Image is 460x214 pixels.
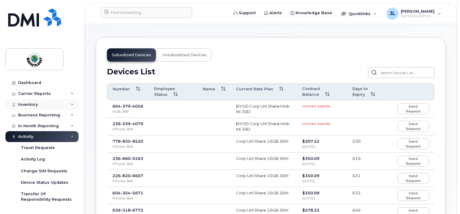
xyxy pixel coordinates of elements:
span: 835 [121,139,131,144]
span: 4079 [131,121,143,126]
span: Knowledge Base [296,10,332,16]
span: 610 [352,156,361,161]
button: Send request [397,103,429,114]
input: Find something... [101,7,192,18]
span: 226 [112,173,143,178]
span: 379 [121,104,131,109]
span: [DATE] [302,144,315,149]
span: 631 [352,173,361,178]
span: $350.09 [302,156,319,161]
button: Send request [397,156,429,167]
input: Search Devices List... [368,67,435,78]
span: iPhone, Bell [112,144,133,149]
button: Send request [397,121,429,132]
div: Jeffrey Lowe [382,8,445,20]
span: iPhone, Bell [112,179,133,183]
span: [DATE] [302,179,315,183]
span: [PERSON_NAME] [401,9,435,14]
span: 820 [121,173,131,178]
span: [DATE] [302,196,315,200]
span: $578.22 [302,208,319,212]
td: BYOD Corp Unl Share Mob Int 30D [231,118,297,135]
span: 236 [112,156,143,161]
span: Quicklinks [348,11,371,16]
th: Days to Expiry: activate to sort column ascending [347,83,392,100]
td: Corp Unl Share 10GB 36M [231,135,297,153]
span: [DATE] [302,161,315,166]
span: 0263 [131,156,143,161]
div: Quicklinks [337,8,381,20]
a: Alerts [260,7,286,19]
span: 4056 [131,104,143,109]
span: 236 [112,121,143,126]
span: contract expired [302,104,330,108]
td: Corp Unl Share 10GB 36M [231,153,297,170]
span: $307.22 [302,139,319,144]
a: Knowledge Base [286,7,336,19]
td: Corp Unl Share 10GB 36M [231,187,297,204]
span: 530 [352,139,361,144]
td: Corp Unl Share 10GB 36M [231,170,297,187]
span: 5671 [131,190,143,195]
span: Send request [403,139,424,149]
th: Number: activate to sort column ascending [107,83,149,100]
span: 318 [121,208,131,212]
th: Contract Balance: activate to sort column ascending [297,83,347,100]
span: 656 [352,208,361,212]
span: 660 [121,156,131,161]
span: Unsubsidized devices [163,53,207,57]
th: Name: activate to sort column ascending [197,83,231,100]
span: 639 [112,208,143,212]
span: Wireless Admin [401,14,435,18]
a: Support [229,7,260,19]
span: 6772 [131,208,143,212]
button: Send request [397,138,429,149]
td: BYOD Corp Unl Share Mob Int 30D [231,100,297,118]
span: JL [390,10,395,17]
span: contract expired [302,121,330,126]
th: Current Rate Plan: activate to sort column ascending [231,83,297,100]
span: HUB, Bell [112,109,129,114]
span: Send request [403,173,424,183]
span: iPhone, Bell [112,127,133,131]
span: Support [239,10,256,16]
span: Alerts [269,10,282,16]
span: 604 [112,104,143,109]
span: Send request [403,191,424,200]
span: 8520 [131,139,143,144]
span: 632 [352,190,361,195]
span: 778 [112,139,143,144]
th: Employee Status: activate to sort column ascending [149,83,197,100]
span: 6607 [131,173,143,178]
span: 354 [121,190,131,195]
span: $350.09 [302,190,319,195]
span: iPhone, Bell [112,196,133,200]
span: $350.09 [302,173,319,178]
h2: Devices List [107,67,155,83]
span: Send request [403,104,424,114]
span: iPhone, Bell [112,161,133,166]
span: Send request [403,156,424,166]
span: Send request [403,122,424,131]
button: Send request [397,173,429,184]
button: Send request [397,190,429,201]
span: 339 [121,121,131,126]
span: 604 [112,190,143,195]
